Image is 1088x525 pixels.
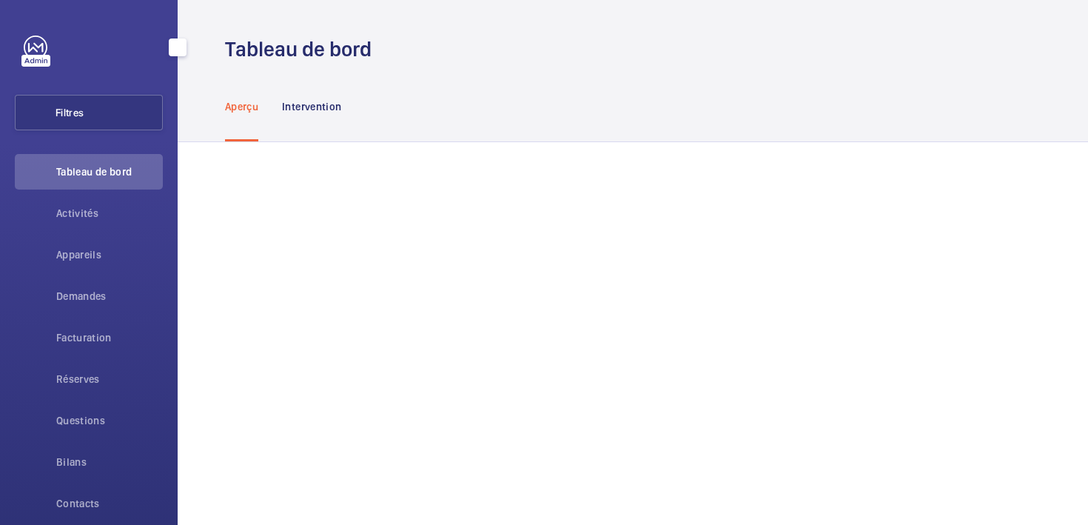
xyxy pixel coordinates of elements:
[56,455,163,469] span: Bilans
[225,36,380,63] h1: Tableau de bord
[56,164,163,179] span: Tableau de bord
[56,330,163,345] span: Facturation
[56,413,163,428] span: Questions
[225,99,258,114] p: Aperçu
[15,95,163,130] button: Filtres
[56,496,163,511] span: Contacts
[56,206,163,221] span: Activités
[282,99,341,114] p: Intervention
[56,289,163,304] span: Demandes
[56,372,163,387] span: Réserves
[56,105,84,120] span: Filtres
[56,247,163,262] span: Appareils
